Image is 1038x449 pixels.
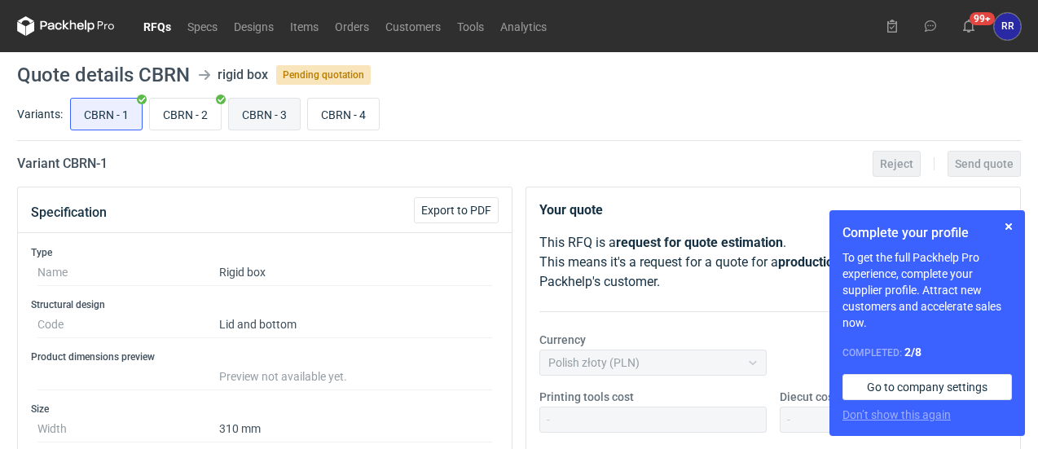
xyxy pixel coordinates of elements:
[135,16,179,36] a: RFQs
[616,235,783,250] strong: request for quote estimation
[31,403,499,416] h3: Size
[880,158,913,169] span: Reject
[377,16,449,36] a: Customers
[17,106,63,122] label: Variants:
[219,259,492,286] dd: Rigid box
[17,65,190,85] h1: Quote details CBRN
[842,374,1012,400] a: Go to company settings
[873,151,921,177] button: Reject
[37,259,219,286] dt: Name
[37,311,219,338] dt: Code
[31,298,499,311] h3: Structural design
[179,16,226,36] a: Specs
[149,98,222,130] label: CBRN - 2
[780,389,838,405] label: Diecut cost
[842,223,1012,243] h1: Complete your profile
[219,311,492,338] dd: Lid and bottom
[31,246,499,259] h3: Type
[492,16,555,36] a: Analytics
[17,16,115,36] svg: Packhelp Pro
[999,217,1018,236] button: Skip for now
[31,193,107,232] button: Specification
[37,416,219,442] dt: Width
[219,416,492,442] dd: 310 mm
[948,151,1021,177] button: Send quote
[778,254,949,270] strong: production NOT yet approved
[226,16,282,36] a: Designs
[539,332,586,348] label: Currency
[282,16,327,36] a: Items
[414,197,499,223] button: Export to PDF
[70,98,143,130] label: CBRN - 1
[276,65,371,85] span: Pending quotation
[904,346,921,359] strong: 2 / 8
[539,202,603,218] strong: Your quote
[842,407,951,423] button: Don’t show this again
[421,205,491,216] span: Export to PDF
[842,249,1012,331] p: To get the full Packhelp Pro experience, complete your supplier profile. Attract new customers an...
[17,154,108,174] h2: Variant CBRN - 1
[449,16,492,36] a: Tools
[307,98,380,130] label: CBRN - 4
[218,65,268,85] div: rigid box
[228,98,301,130] label: CBRN - 3
[219,370,347,383] span: Preview not available yet.
[956,13,982,39] button: 99+
[327,16,377,36] a: Orders
[539,233,1007,292] p: This RFQ is a . This means it's a request for a quote for a by the Packhelp's customer.
[994,13,1021,40] button: RR
[539,389,634,405] label: Printing tools cost
[955,158,1014,169] span: Send quote
[842,344,1012,361] div: Completed:
[994,13,1021,40] div: Robert Rakowski
[31,350,499,363] h3: Product dimensions preview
